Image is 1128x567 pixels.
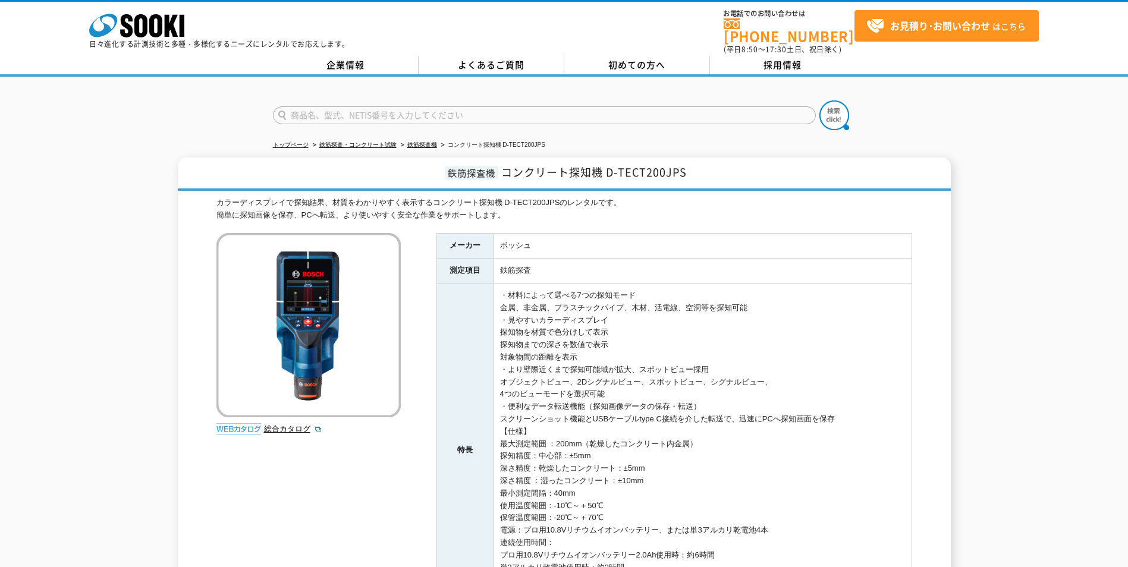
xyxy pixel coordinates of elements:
a: 企業情報 [273,56,419,74]
a: お見積り･お問い合わせはこちら [854,10,1039,42]
img: コンクリート探知機 D-TECT200JPS [216,233,401,417]
a: 初めての方へ [564,56,710,74]
input: 商品名、型式、NETIS番号を入力してください [273,106,816,124]
strong: お見積り･お問い合わせ [890,18,990,33]
p: 日々進化する計測技術と多種・多様化するニーズにレンタルでお応えします。 [89,40,350,48]
img: webカタログ [216,423,261,435]
img: btn_search.png [819,100,849,130]
a: 鉄筋探査・コンクリート試験 [319,141,397,148]
a: [PHONE_NUMBER] [724,18,854,43]
a: トップページ [273,141,309,148]
div: カラーディスプレイで探知結果、材質をわかりやすく表示するコンクリート探知機 D-TECT200JPSのレンタルです。 簡単に探知画像を保存、PCへ転送、より使いやすく安全な作業をサポートします。 [216,197,912,222]
span: コンクリート探知機 D-TECT200JPS [501,164,687,180]
li: コンクリート探知機 D-TECT200JPS [439,139,545,152]
span: 初めての方へ [608,58,665,71]
td: 鉄筋探査 [494,259,912,283]
a: 採用情報 [710,56,856,74]
span: はこちら [866,17,1026,35]
a: よくあるご質問 [419,56,564,74]
td: ボッシュ [494,234,912,259]
a: 総合カタログ [264,424,322,433]
th: 測定項目 [436,259,494,283]
span: 8:50 [741,44,758,55]
span: 鉄筋探査機 [445,166,498,179]
a: 鉄筋探査機 [407,141,437,148]
span: お電話でのお問い合わせは [724,10,854,17]
th: メーカー [436,234,494,259]
span: (平日 ～ 土日、祝日除く) [724,44,841,55]
span: 17:30 [765,44,787,55]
